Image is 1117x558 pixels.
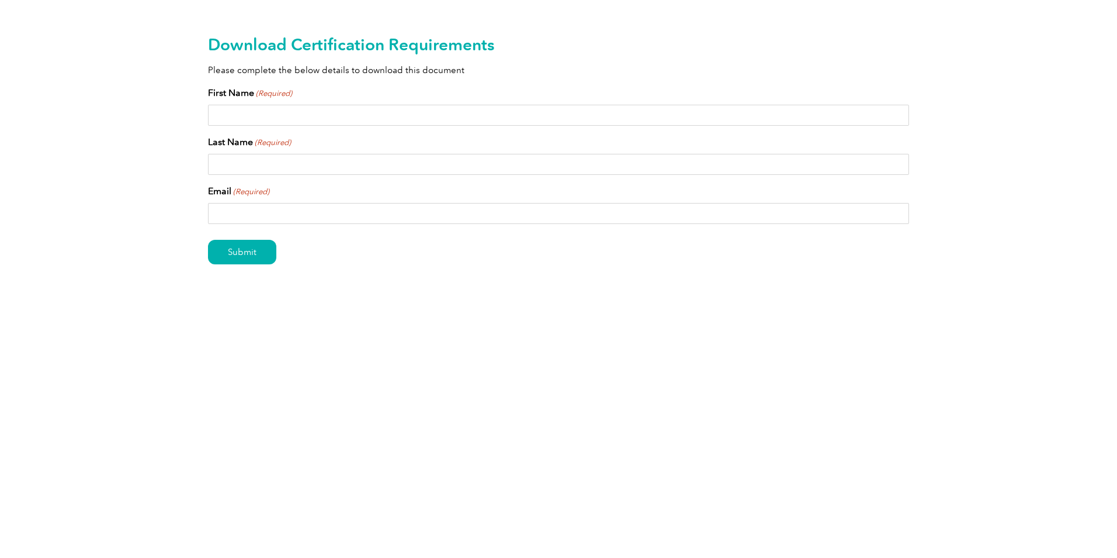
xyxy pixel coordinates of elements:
label: Email [208,184,269,198]
span: (Required) [254,137,292,149]
label: Last Name [208,135,291,149]
span: (Required) [255,88,293,99]
h2: Download Certification Requirements [208,35,909,54]
input: Submit [208,240,276,264]
span: (Required) [233,186,270,198]
label: First Name [208,86,292,100]
p: Please complete the below details to download this document [208,64,909,77]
